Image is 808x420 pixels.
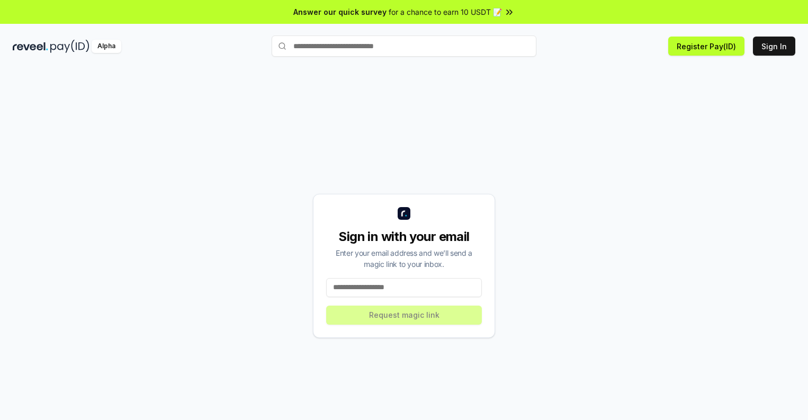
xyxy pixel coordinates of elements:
img: reveel_dark [13,40,48,53]
div: Enter your email address and we’ll send a magic link to your inbox. [326,247,482,270]
button: Sign In [753,37,795,56]
span: for a chance to earn 10 USDT 📝 [389,6,502,17]
button: Register Pay(ID) [668,37,744,56]
span: Answer our quick survey [293,6,387,17]
div: Alpha [92,40,121,53]
img: pay_id [50,40,89,53]
img: logo_small [398,207,410,220]
div: Sign in with your email [326,228,482,245]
